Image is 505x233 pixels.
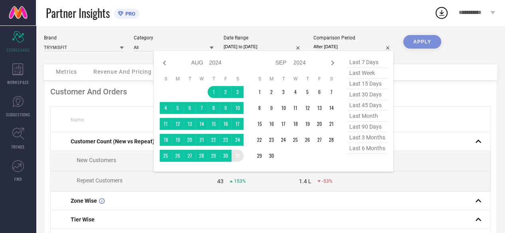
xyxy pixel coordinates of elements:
td: Wed Aug 21 2024 [196,134,208,146]
span: Zone Wise [71,198,97,204]
td: Sat Aug 31 2024 [232,150,244,162]
th: Sunday [253,76,265,82]
td: Mon Sep 02 2024 [265,86,277,98]
td: Tue Aug 20 2024 [184,134,196,146]
td: Fri Sep 06 2024 [313,86,325,98]
td: Mon Aug 26 2024 [172,150,184,162]
td: Sun Sep 15 2024 [253,118,265,130]
span: New Customers [77,157,116,163]
td: Sat Aug 03 2024 [232,86,244,98]
td: Sun Sep 29 2024 [253,150,265,162]
td: Thu Sep 19 2024 [301,118,313,130]
td: Fri Aug 30 2024 [220,150,232,162]
td: Thu Aug 22 2024 [208,134,220,146]
td: Mon Sep 16 2024 [265,118,277,130]
td: Wed Aug 07 2024 [196,102,208,114]
span: last month [347,111,387,121]
th: Friday [220,76,232,82]
td: Mon Aug 12 2024 [172,118,184,130]
td: Sat Aug 17 2024 [232,118,244,130]
td: Sat Aug 10 2024 [232,102,244,114]
span: Customer Count (New vs Repeat) [71,138,154,145]
td: Sat Aug 24 2024 [232,134,244,146]
td: Fri Sep 27 2024 [313,134,325,146]
span: Repeat Customers [77,177,123,184]
td: Sun Sep 08 2024 [253,102,265,114]
td: Mon Sep 09 2024 [265,102,277,114]
div: 43 [217,178,224,184]
td: Thu Aug 01 2024 [208,86,220,98]
span: PRO [123,11,135,17]
td: Thu Aug 29 2024 [208,150,220,162]
input: Select date range [224,43,303,51]
span: last 15 days [347,78,387,89]
div: Category [134,35,214,41]
span: last 3 months [347,132,387,143]
span: SUGGESTIONS [6,112,30,117]
td: Tue Aug 27 2024 [184,150,196,162]
td: Fri Aug 23 2024 [220,134,232,146]
th: Monday [172,76,184,82]
span: Revenue And Pricing [93,69,152,75]
td: Sat Sep 14 2024 [325,102,337,114]
td: Tue Sep 17 2024 [277,118,289,130]
td: Wed Sep 04 2024 [289,86,301,98]
td: Sun Aug 04 2024 [160,102,172,114]
td: Tue Aug 13 2024 [184,118,196,130]
span: last 90 days [347,121,387,132]
span: last 7 days [347,57,387,68]
div: Date Range [224,35,303,41]
span: FWD [14,176,22,182]
td: Thu Sep 26 2024 [301,134,313,146]
th: Wednesday [196,76,208,82]
td: Sat Sep 07 2024 [325,86,337,98]
span: last 6 months [347,143,387,154]
span: SCORECARDS [6,47,30,53]
td: Sun Aug 18 2024 [160,134,172,146]
td: Thu Aug 08 2024 [208,102,220,114]
div: 1.4 L [299,178,311,184]
td: Sat Sep 21 2024 [325,118,337,130]
span: last 45 days [347,100,387,111]
th: Thursday [208,76,220,82]
div: Next month [328,58,337,68]
td: Tue Sep 24 2024 [277,134,289,146]
td: Sun Sep 22 2024 [253,134,265,146]
div: Open download list [434,6,449,20]
span: WORKSPACE [7,79,29,85]
td: Tue Aug 06 2024 [184,102,196,114]
td: Sun Sep 01 2024 [253,86,265,98]
span: 153% [234,178,246,184]
th: Friday [313,76,325,82]
td: Wed Aug 14 2024 [196,118,208,130]
span: Partner Insights [46,5,110,21]
span: last week [347,68,387,78]
td: Fri Aug 16 2024 [220,118,232,130]
td: Wed Sep 18 2024 [289,118,301,130]
span: Name [71,117,84,123]
td: Wed Sep 25 2024 [289,134,301,146]
td: Mon Sep 23 2024 [265,134,277,146]
td: Fri Aug 09 2024 [220,102,232,114]
span: -53% [322,178,333,184]
td: Sun Aug 11 2024 [160,118,172,130]
div: Brand [44,35,124,41]
th: Thursday [301,76,313,82]
th: Monday [265,76,277,82]
td: Fri Sep 20 2024 [313,118,325,130]
td: Wed Aug 28 2024 [196,150,208,162]
th: Saturday [325,76,337,82]
th: Tuesday [277,76,289,82]
th: Tuesday [184,76,196,82]
td: Sun Aug 25 2024 [160,150,172,162]
div: Customer And Orders [50,87,491,96]
td: Tue Sep 10 2024 [277,102,289,114]
td: Mon Sep 30 2024 [265,150,277,162]
span: Tier Wise [71,216,95,223]
td: Mon Aug 05 2024 [172,102,184,114]
td: Thu Aug 15 2024 [208,118,220,130]
td: Sat Sep 28 2024 [325,134,337,146]
input: Select comparison period [313,43,393,51]
td: Thu Sep 12 2024 [301,102,313,114]
td: Mon Aug 19 2024 [172,134,184,146]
